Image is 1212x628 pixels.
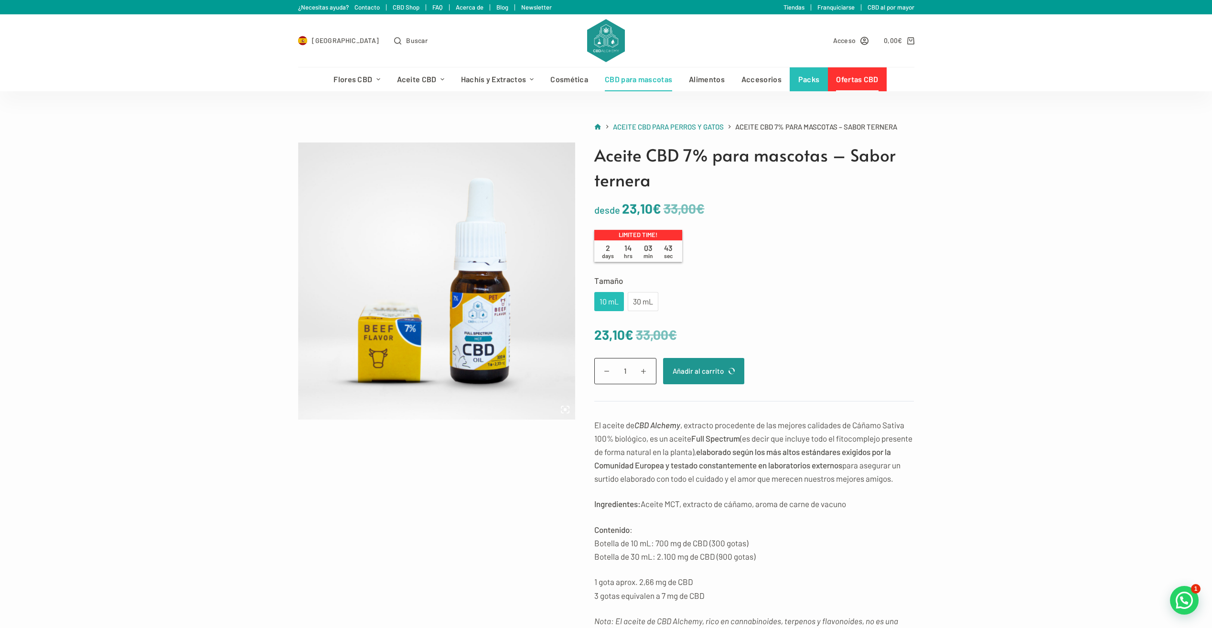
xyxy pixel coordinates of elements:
[833,35,856,46] span: Acceso
[594,230,682,240] p: Limited time!
[884,36,902,44] bdi: 0,00
[496,3,508,11] a: Blog
[312,35,379,46] span: [GEOGRAPHIC_DATA]
[298,35,379,46] a: Select Country
[594,525,630,534] strong: Contenido
[735,121,897,133] span: Aceite CBD 7% para mascotas – Sabor ternera
[828,67,887,91] a: Ofertas CBD
[833,35,869,46] a: Acceso
[634,420,680,430] strong: CBD Alchemy
[613,121,724,133] a: Aceite CBD para Perros y Gatos
[600,295,618,308] div: 10 mL
[696,200,705,217] span: €
[406,35,428,46] span: Buscar
[298,36,308,45] img: ES Flag
[452,67,542,91] a: Hachís y Extractos
[594,326,633,343] bdi: 23,10
[325,67,388,91] a: Flores CBD
[594,418,914,485] p: El aceite de , extracto procedente de las mejores calidades de Cáñamo Sativa 100% biológico, es u...
[594,497,914,510] p: Aceite MCT, extracto de cáñamo, aroma de carne de vacuno
[597,67,681,91] a: CBD para mascotas
[388,67,452,91] a: Aceite CBD
[898,36,902,44] span: €
[625,326,633,343] span: €
[633,295,653,308] div: 30 mL
[790,67,828,91] a: Packs
[325,67,887,91] nav: Menú de cabecera
[594,274,914,287] label: Tamaño
[868,3,914,11] a: CBD al por mayor
[638,243,658,260] span: 03
[598,243,618,260] span: 2
[664,200,705,217] bdi: 33,00
[456,3,483,11] a: Acerca de
[817,3,855,11] a: Franquiciarse
[613,122,724,131] span: Aceite CBD para Perros y Gatos
[298,142,575,420] img: pets_cbd_oil-full_spectrum-7percent-beef-10ml
[622,200,661,217] bdi: 23,10
[594,142,914,193] h1: Aceite CBD 7% para mascotas – Sabor ternera
[542,67,597,91] a: Cosmética
[663,358,744,384] button: Añadir al carrito
[884,35,914,46] a: Carro de compra
[594,499,641,509] strong: Ingredientes:
[664,252,673,259] span: sec
[624,252,633,259] span: hrs
[393,3,419,11] a: CBD Shop
[691,433,740,443] strong: Full Spectrum
[658,243,678,260] span: 43
[653,200,661,217] span: €
[636,326,677,343] bdi: 33,00
[681,67,733,91] a: Alimentos
[594,358,656,384] input: Cantidad de productos
[394,35,428,46] button: Abrir formulario de búsqueda
[594,204,620,216] span: desde
[644,252,653,259] span: min
[298,3,380,11] a: ¿Necesitas ayuda? Contacto
[668,326,677,343] span: €
[587,19,624,62] img: CBD Alchemy
[432,3,443,11] a: FAQ
[618,243,638,260] span: 14
[594,523,914,563] p: : Botella de 10 mL: 700 mg de CBD (300 gotas) Botella de 30 mL: 2.100 mg de CBD (900 gotas)
[783,3,804,11] a: Tiendas
[594,575,914,602] p: 1 gota aprox. 2,66 mg de CBD 3 gotas equivalen a 7 mg de CBD
[521,3,552,11] a: Newsletter
[594,447,891,470] strong: elaborado según los más altos estándares exigidos por la Comunidad Europea y testado constantemen...
[602,252,614,259] span: days
[733,67,790,91] a: Accesorios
